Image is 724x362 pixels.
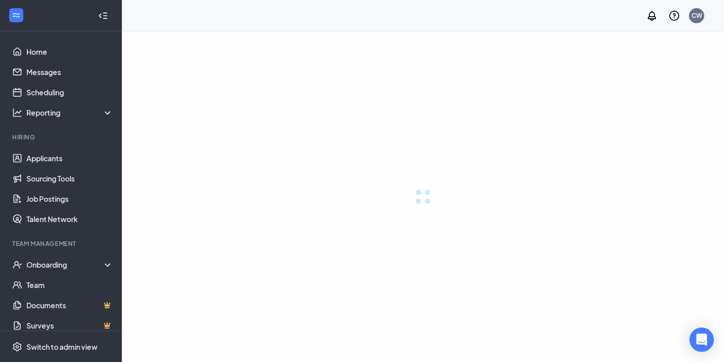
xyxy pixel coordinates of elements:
[26,209,113,229] a: Talent Network
[646,10,658,22] svg: Notifications
[98,11,108,21] svg: Collapse
[26,82,113,102] a: Scheduling
[26,189,113,209] a: Job Postings
[26,148,113,168] a: Applicants
[26,295,113,315] a: DocumentsCrown
[668,10,680,22] svg: QuestionInfo
[12,260,22,270] svg: UserCheck
[26,168,113,189] a: Sourcing Tools
[26,342,97,352] div: Switch to admin view
[26,62,113,82] a: Messages
[26,260,114,270] div: Onboarding
[12,342,22,352] svg: Settings
[12,133,111,141] div: Hiring
[26,315,113,336] a: SurveysCrown
[11,10,21,20] svg: WorkstreamLogo
[26,42,113,62] a: Home
[26,275,113,295] a: Team
[12,107,22,118] svg: Analysis
[689,328,714,352] div: Open Intercom Messenger
[12,239,111,248] div: Team Management
[26,107,114,118] div: Reporting
[692,11,702,20] div: CW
